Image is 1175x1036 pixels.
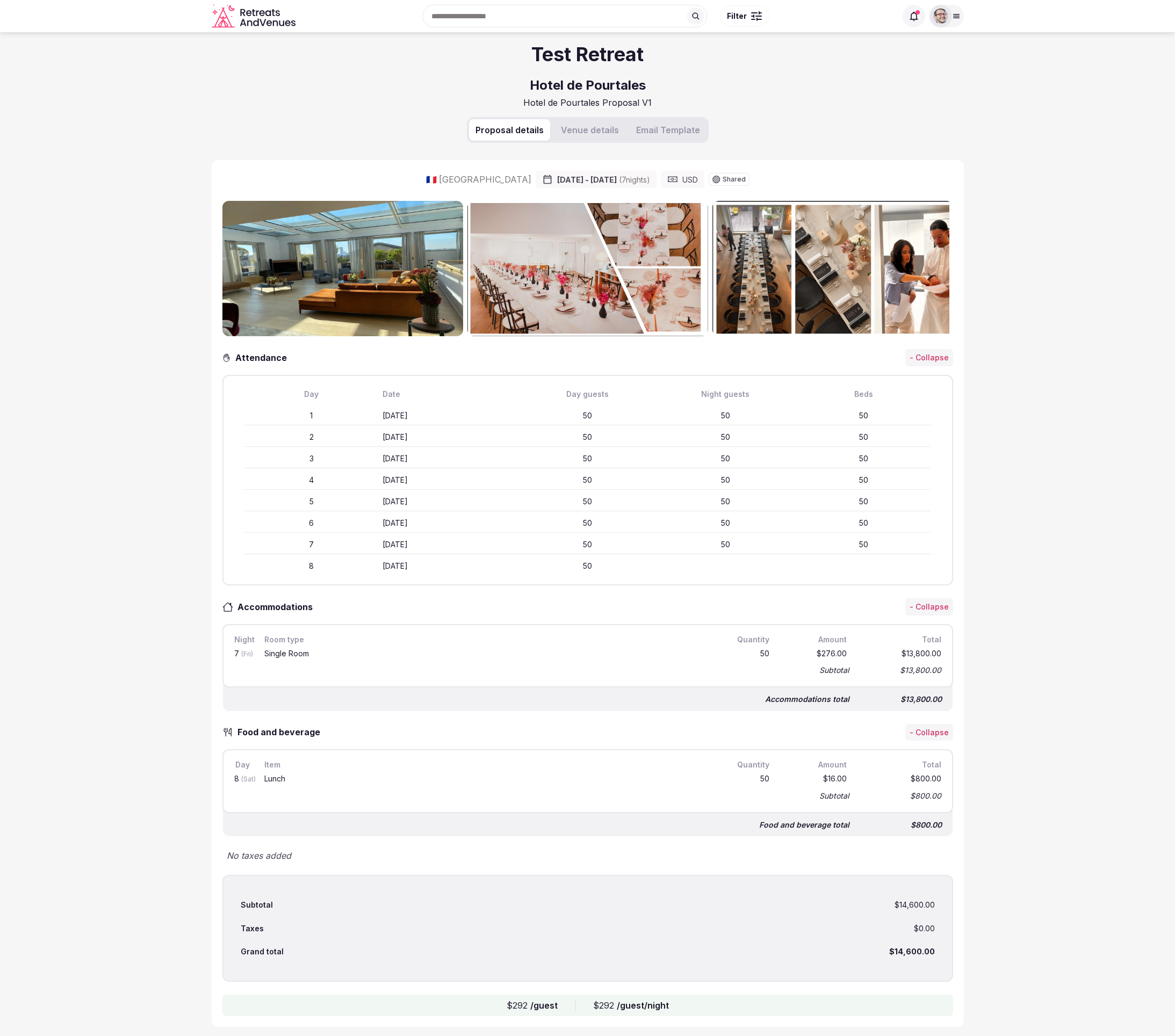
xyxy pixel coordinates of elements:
[720,634,772,646] div: Quantity
[521,389,654,400] div: Day guests
[759,820,849,830] div: Food and beverage total
[241,650,253,658] span: (Fri)
[212,4,298,28] a: Visit the homepage
[765,694,849,705] div: Accommodations total
[630,119,707,141] button: Email Template
[889,946,935,957] div: $14,600.00
[521,453,654,464] div: 50
[521,410,654,421] div: 50
[383,389,516,400] div: Date
[659,496,792,507] div: 50
[712,201,953,336] img: Gallery photo 3
[245,496,379,507] div: 5
[245,475,379,486] div: 4
[233,726,331,738] h3: Food and beverage
[521,539,654,550] div: 50
[797,475,931,486] div: 50
[231,351,295,364] h3: Attendance
[521,432,654,443] div: 50
[523,97,652,108] h3: Hotel de Pourtales Proposal V1
[905,598,953,615] button: - Collapse
[659,432,792,443] div: 50
[531,41,644,68] h1: Test Retreat
[383,561,516,571] div: [DATE]
[857,634,943,646] div: Total
[467,201,708,336] img: Gallery photo 2
[383,496,516,507] div: [DATE]
[426,174,437,185] span: 🇫🇷
[797,389,931,400] div: Beds
[383,453,516,464] div: [DATE]
[521,475,654,486] div: 50
[383,539,516,550] div: [DATE]
[212,4,298,28] svg: Retreats and Venues company logo
[659,539,792,550] div: 50
[222,849,953,862] div: No taxes added
[780,759,849,771] div: Amount
[857,759,943,771] div: Total
[720,6,769,26] button: Filter
[780,648,849,661] div: $276.00
[262,634,711,646] div: Room type
[819,791,849,801] div: Subtotal
[857,773,943,786] div: $800.00
[723,176,746,183] span: Shared
[521,496,654,507] div: 50
[245,539,379,550] div: 7
[780,773,849,786] div: $16.00
[720,759,772,771] div: Quantity
[241,923,264,934] div: Taxes
[241,775,256,783] span: (Sat)
[797,453,931,464] div: 50
[530,1000,558,1011] span: /guest
[895,900,935,910] div: $14,600.00
[245,453,379,464] div: 3
[797,496,931,507] div: 50
[426,173,437,185] button: 🇫🇷
[933,9,948,24] img: Ryan Sanford
[659,389,792,400] div: Night guests
[659,453,792,464] div: 50
[905,724,953,741] button: - Collapse
[439,173,531,185] span: [GEOGRAPHIC_DATA]
[264,775,709,783] div: Lunch
[232,634,254,646] div: Night
[797,539,931,550] div: 50
[727,11,747,21] span: Filter
[530,76,646,95] h2: Hotel de Pourtales
[857,663,943,678] div: $13,800.00
[383,410,516,421] div: [DATE]
[797,432,931,443] div: 50
[659,475,792,486] div: 50
[857,788,943,803] div: $800.00
[232,648,254,661] div: 7
[780,634,849,646] div: Amount
[233,600,323,613] h3: Accommodations
[857,648,943,661] div: $13,800.00
[858,692,944,707] div: $13,800.00
[232,773,254,786] div: 8
[245,518,379,528] div: 6
[222,201,463,336] img: Gallery photo 1
[521,561,654,571] div: 50
[262,759,711,771] div: Item
[245,410,379,421] div: 1
[858,817,944,832] div: $800.00
[383,432,516,443] div: [DATE]
[557,175,650,185] span: [DATE] - [DATE]
[521,518,654,528] div: 50
[383,518,516,528] div: [DATE]
[469,119,550,141] button: Proposal details
[661,171,704,188] div: USD
[507,999,558,1012] div: $292
[245,432,379,443] div: 2
[914,923,935,934] div: $0.00
[819,665,849,676] div: Subtotal
[659,518,792,528] div: 50
[241,946,284,957] div: Grand total
[617,1000,669,1011] span: /guest/night
[720,773,772,786] div: 50
[245,561,379,571] div: 8
[232,759,254,771] div: Day
[241,900,273,910] div: Subtotal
